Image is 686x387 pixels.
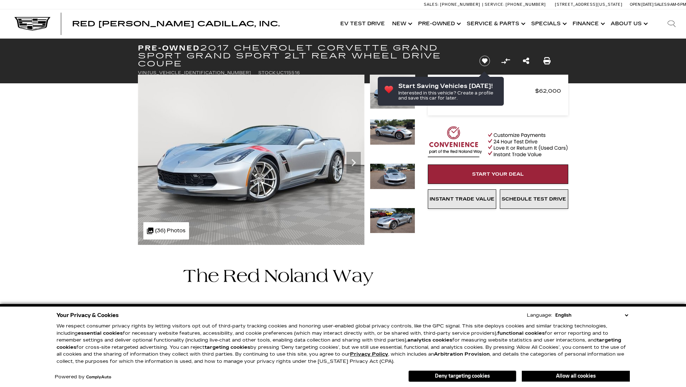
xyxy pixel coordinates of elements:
a: Print this Pre-Owned 2017 Chevrolet Corvette Grand Sport Grand Sport 2LT Rear Wheel Drive Coupe [543,56,551,66]
span: Sales: [424,2,439,7]
strong: Arbitration Provision [434,351,490,357]
span: Start Your Deal [472,171,524,177]
div: Next [346,152,361,173]
a: Specials [528,9,569,38]
span: Instant Trade Value [430,196,494,202]
a: Red [PERSON_NAME] Cadillac, Inc. [72,20,280,27]
img: Used 2017 BLADE SILVER METALLIC Chevrolet Grand Sport 2LT image 1 [138,75,364,245]
strong: essential cookies [78,330,123,336]
button: Deny targeting cookies [408,370,516,382]
a: Service & Parts [463,9,528,38]
span: [PHONE_NUMBER] [440,2,480,7]
div: (36) Photos [143,222,189,239]
a: Share this Pre-Owned 2017 Chevrolet Corvette Grand Sport Grand Sport 2LT Rear Wheel Drive Coupe [523,56,529,66]
a: ComplyAuto [86,375,111,379]
strong: Pre-Owned [138,44,200,52]
button: Compare Vehicle [500,56,511,66]
strong: analytics cookies [407,337,452,343]
a: [STREET_ADDRESS][US_STATE] [555,2,623,7]
a: Pre-Owned [414,9,463,38]
span: Your Privacy & Cookies [57,310,119,320]
span: Service: [485,2,505,7]
span: $62,000 [535,86,561,96]
strong: functional cookies [497,330,545,336]
select: Language Select [553,312,630,319]
span: Schedule Test Drive [502,196,566,202]
a: Finance [569,9,607,38]
img: Used 2017 BLADE SILVER METALLIC Chevrolet Grand Sport 2LT image 3 [370,163,415,189]
a: About Us [607,9,650,38]
img: Used 2017 BLADE SILVER METALLIC Chevrolet Grand Sport 2LT image 4 [370,208,415,234]
p: We respect consumer privacy rights by letting visitors opt out of third-party tracking cookies an... [57,323,630,365]
button: Save vehicle [477,55,493,67]
span: Sales: [654,2,667,7]
a: Schedule Test Drive [500,189,568,209]
a: Privacy Policy [350,351,388,357]
span: [US_VEHICLE_IDENTIFICATION_NUMBER] [148,70,251,75]
div: Powered by [55,375,111,379]
a: Service: [PHONE_NUMBER] [482,3,548,6]
a: Sales: [PHONE_NUMBER] [424,3,482,6]
a: Instant Trade Value [428,189,496,209]
img: Used 2017 BLADE SILVER METALLIC Chevrolet Grand Sport 2LT image 2 [370,119,415,145]
span: Open [DATE] [630,2,654,7]
strong: targeting cookies [57,337,621,350]
span: Stock: [258,70,277,75]
span: Red [PERSON_NAME] [435,86,535,96]
a: Start Your Deal [428,164,568,184]
h1: 2017 Chevrolet Corvette Grand Sport Grand Sport 2LT Rear Wheel Drive Coupe [138,44,467,68]
span: 9 AM-6 PM [667,2,686,7]
a: New [389,9,414,38]
span: Red [PERSON_NAME] Cadillac, Inc. [72,19,280,28]
div: Language: [527,313,552,318]
a: EV Test Drive [337,9,389,38]
span: [PHONE_NUMBER] [506,2,546,7]
img: Used 2017 BLADE SILVER METALLIC Chevrolet Grand Sport 2LT image 1 [370,75,415,109]
img: Cadillac Dark Logo with Cadillac White Text [14,17,50,31]
strong: targeting cookies [205,344,250,350]
a: Details [435,96,561,106]
span: UC115516 [277,70,300,75]
span: VIN: [138,70,148,75]
a: Red [PERSON_NAME] $62,000 [435,86,561,96]
button: Allow all cookies [522,371,630,382]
